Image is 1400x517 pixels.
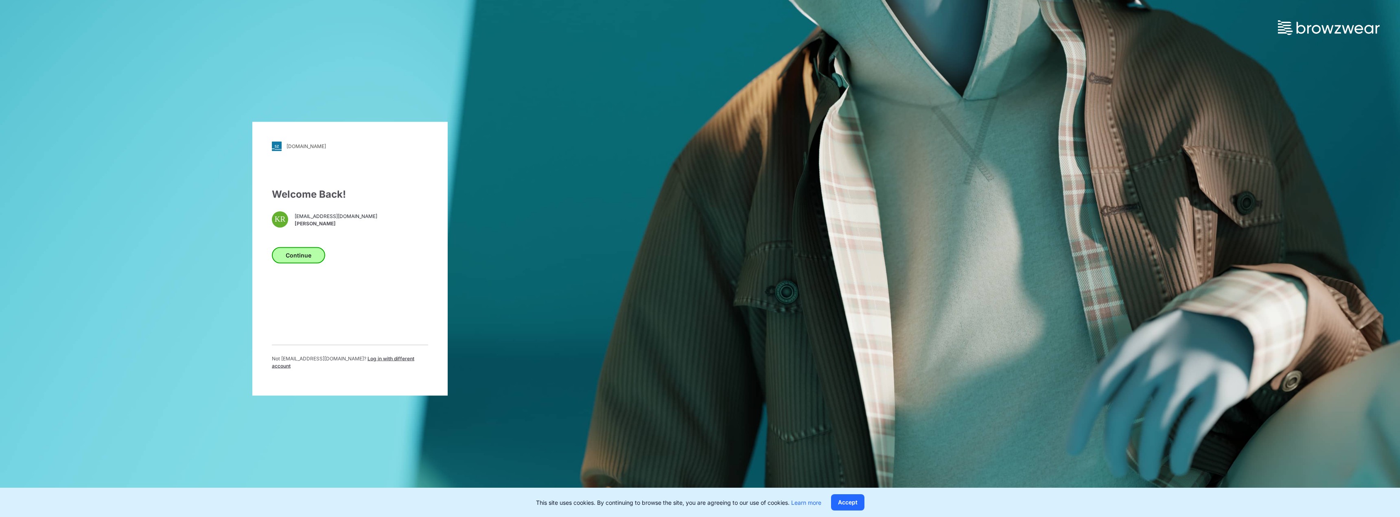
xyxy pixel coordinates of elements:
[295,213,377,220] span: [EMAIL_ADDRESS][DOMAIN_NAME]
[272,355,428,369] p: Not [EMAIL_ADDRESS][DOMAIN_NAME] ?
[1278,20,1380,35] img: browzwear-logo.73288ffb.svg
[272,141,428,151] a: [DOMAIN_NAME]
[272,211,288,227] div: KR
[272,141,282,151] img: svg+xml;base64,PHN2ZyB3aWR0aD0iMjgiIGhlaWdodD0iMjgiIHZpZXdCb3g9IjAgMCAyOCAyOCIgZmlsbD0ibm9uZSIgeG...
[272,187,428,201] div: Welcome Back!
[272,247,325,263] button: Continue
[831,494,864,510] button: Accept
[287,143,326,149] div: [DOMAIN_NAME]
[791,499,821,506] a: Learn more
[536,498,821,507] p: This site uses cookies. By continuing to browse the site, you are agreeing to our use of cookies.
[295,220,377,227] span: [PERSON_NAME]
